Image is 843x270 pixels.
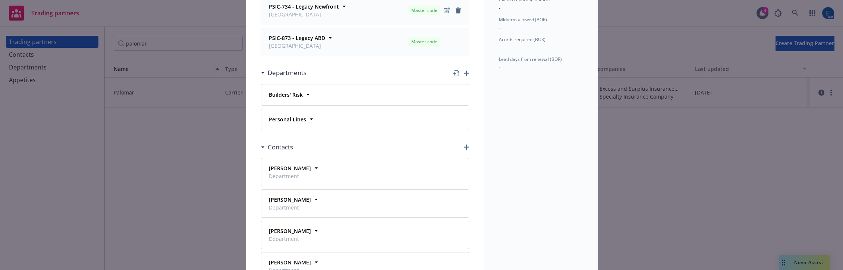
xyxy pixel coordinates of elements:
span: Department [269,235,311,243]
strong: PSIC-734 - Legacy Newfront [269,3,339,10]
span: - [499,24,501,31]
strong: Personal Lines [269,116,306,123]
strong: [PERSON_NAME] [269,259,311,266]
strong: PSIC-873 - Legacy ABD [269,34,325,41]
a: Edit [443,6,452,15]
span: Lead days from renewal (BOR) [499,56,562,62]
strong: [PERSON_NAME] [269,165,311,172]
span: - [499,44,501,51]
span: Acords required (BOR) [499,36,545,43]
h3: Departments [268,68,306,78]
span: Midterm allowed (BOR) [499,16,547,23]
span: [GEOGRAPHIC_DATA] [269,10,339,18]
span: Department [269,172,311,180]
h3: Contacts [268,142,293,152]
span: Master code [411,7,437,14]
span: Master code [411,38,437,45]
a: Delete [454,6,463,15]
strong: [PERSON_NAME] [269,196,311,203]
strong: Builders' Risk [269,91,303,98]
div: Contacts [261,142,293,152]
span: Department [269,204,311,211]
span: [GEOGRAPHIC_DATA] [269,42,325,50]
strong: [PERSON_NAME] [269,227,311,235]
span: - [499,4,501,11]
div: Departments [261,68,306,78]
span: - [499,63,501,71]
